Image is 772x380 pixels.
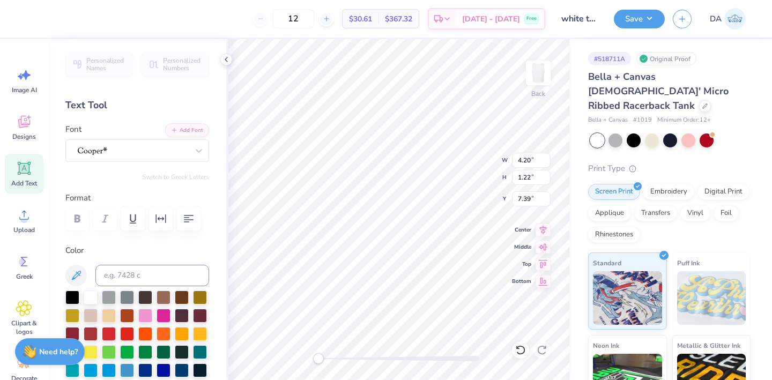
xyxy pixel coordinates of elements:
[588,116,628,125] span: Bella + Canvas
[634,205,677,221] div: Transfers
[724,8,746,29] img: Deeksha Arora
[65,192,209,204] label: Format
[86,57,126,72] span: Personalized Names
[95,265,209,286] input: e.g. 7428 c
[526,15,537,23] span: Free
[677,271,746,325] img: Puff Ink
[614,10,665,28] button: Save
[588,52,631,65] div: # 518711A
[165,123,209,137] button: Add Font
[593,271,662,325] img: Standard
[680,205,710,221] div: Vinyl
[12,132,36,141] span: Designs
[588,70,729,112] span: Bella + Canvas [DEMOGRAPHIC_DATA]' Micro Ribbed Racerback Tank
[462,13,520,25] span: [DATE] - [DATE]
[697,184,749,200] div: Digital Print
[643,184,694,200] div: Embroidery
[272,9,314,28] input: – –
[6,319,42,336] span: Clipart & logos
[705,8,751,29] a: DA
[531,89,545,99] div: Back
[65,98,209,113] div: Text Tool
[633,116,652,125] span: # 1019
[588,162,751,175] div: Print Type
[142,52,209,77] button: Personalized Numbers
[163,57,203,72] span: Personalized Numbers
[142,173,209,181] button: Switch to Greek Letters
[588,227,640,243] div: Rhinestones
[12,86,37,94] span: Image AI
[512,277,531,286] span: Bottom
[16,272,33,281] span: Greek
[710,13,722,25] span: DA
[349,13,372,25] span: $30.61
[593,340,619,351] span: Neon Ink
[39,347,78,357] strong: Need help?
[588,205,631,221] div: Applique
[65,244,209,257] label: Color
[512,260,531,269] span: Top
[385,13,412,25] span: $367.32
[593,257,621,269] span: Standard
[13,226,35,234] span: Upload
[677,340,740,351] span: Metallic & Glitter Ink
[677,257,700,269] span: Puff Ink
[657,116,711,125] span: Minimum Order: 12 +
[512,243,531,251] span: Middle
[588,184,640,200] div: Screen Print
[553,8,606,29] input: Untitled Design
[11,179,37,188] span: Add Text
[65,52,132,77] button: Personalized Names
[313,353,324,364] div: Accessibility label
[65,123,81,136] label: Font
[528,62,549,84] img: Back
[714,205,739,221] div: Foil
[636,52,696,65] div: Original Proof
[512,226,531,234] span: Center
